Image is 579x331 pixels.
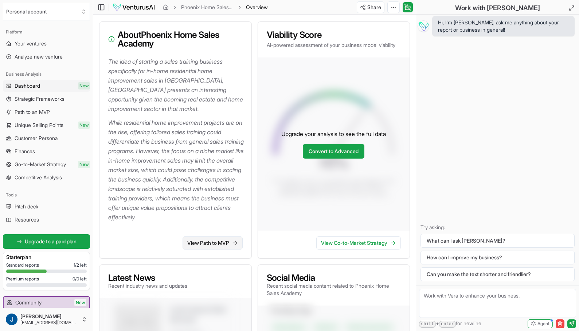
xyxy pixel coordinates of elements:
span: Strategic Frameworks [15,95,64,103]
img: logo [113,3,155,12]
span: Go-to-Market Strategy [15,161,66,168]
h3: Social Media [267,274,401,282]
img: Vera [418,20,429,32]
a: Resources [3,214,90,226]
span: Unique Selling Points [15,121,63,129]
a: Phoenix Home Sales Academy [181,4,234,11]
span: New [78,82,90,89]
button: How can I improve my business? [420,251,575,264]
span: Competitive Analysis [15,174,62,181]
a: Competitive Analysis [3,172,90,183]
a: Finances [3,145,90,157]
span: [EMAIL_ADDRESS][DOMAIN_NAME] [20,320,78,326]
h3: Viability Score [267,31,401,39]
span: New [78,161,90,168]
span: Dashboard [15,82,40,89]
div: Business Analysis [3,68,90,80]
span: Your ventures [15,40,47,47]
button: What can I ask [PERSON_NAME]? [420,234,575,248]
span: New [74,299,86,306]
a: View Path to MVP [183,236,243,250]
p: Upgrade your analysis to see the full data [281,129,386,138]
button: Can you make the text shorter and friendlier? [420,267,575,281]
p: Recent social media content related to Phoenix Home Sales Academy [267,282,401,297]
p: Recent industry news and updates [108,282,187,290]
div: Tools [3,189,90,201]
kbd: shift [419,321,436,328]
a: Analyze new venture [3,51,90,63]
a: Your ventures [3,38,90,49]
a: Upgrade to a paid plan [3,234,90,249]
span: Share [367,4,381,11]
kbd: enter [439,321,456,328]
span: Customer Persona [15,135,58,142]
span: 0 / 0 left [73,276,87,282]
button: Share [357,1,384,13]
a: DashboardNew [3,80,90,92]
span: Upgrade to a paid plan [25,238,77,245]
div: Platform [3,26,90,38]
p: The idea of starting a sales training business specifically for in-home residential home improvem... [108,57,246,113]
span: 1 / 2 left [74,262,87,268]
span: Finances [15,148,35,155]
button: Agent [528,319,553,328]
a: Path to an MVP [3,106,90,118]
p: While residential home improvement projects are on the rise, offering tailored sales training cou... [108,118,246,222]
span: + for newline [419,320,481,328]
span: Hi, I'm [PERSON_NAME], ask me anything about your report or business in general! [438,19,569,33]
a: Convert to Advanced [303,144,364,159]
a: View Go-to-Market Strategy [316,236,401,250]
span: Path to an MVP [15,108,50,116]
h3: About Phoenix Home Sales Academy [108,31,243,48]
span: Analyze new venture [15,53,63,60]
a: Customer Persona [3,132,90,144]
h3: Starter plan [6,254,87,261]
span: Community [15,299,42,306]
img: ACg8ocKghFQSOHHAOSPVv1l9Fz6sdLMahW-u0xSNt301GP0mkmtfPA=s96-c [6,314,17,325]
nav: breadcrumb [163,4,268,11]
span: Premium reports [6,276,39,282]
span: Standard reports [6,262,39,268]
span: Resources [15,216,39,223]
a: Pitch deck [3,201,90,212]
h2: Work with [PERSON_NAME] [455,3,540,13]
span: Pitch deck [15,203,38,210]
button: Select an organization [3,3,90,20]
button: [PERSON_NAME][EMAIL_ADDRESS][DOMAIN_NAME] [3,311,90,328]
a: CommunityNew [4,297,89,308]
span: [PERSON_NAME] [20,313,78,320]
p: AI-powered assessment of your business model viability [267,41,401,49]
span: New [78,121,90,129]
span: Overview [246,4,268,11]
p: Try asking: [420,224,575,231]
a: Strategic Frameworks [3,93,90,105]
h3: Latest News [108,274,187,282]
a: Unique Selling PointsNew [3,119,90,131]
a: Go-to-Market StrategyNew [3,159,90,170]
span: Agent [537,321,549,327]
